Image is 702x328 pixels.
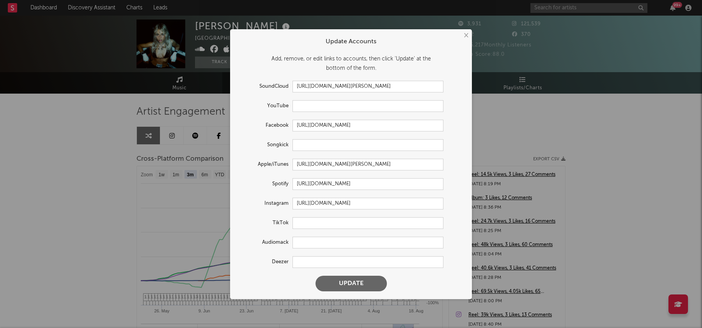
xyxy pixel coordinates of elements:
label: Spotify [238,179,292,189]
div: Update Accounts [238,37,464,46]
label: TikTok [238,218,292,228]
button: × [461,31,470,40]
label: Facebook [238,121,292,130]
div: Add, remove, or edit links to accounts, then click 'Update' at the bottom of the form. [238,54,464,73]
label: SoundCloud [238,82,292,91]
button: Update [316,276,387,291]
label: Apple/iTunes [238,160,292,169]
label: YouTube [238,101,292,111]
label: Audiomack [238,238,292,247]
label: Instagram [238,199,292,208]
label: Songkick [238,140,292,150]
label: Deezer [238,257,292,267]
